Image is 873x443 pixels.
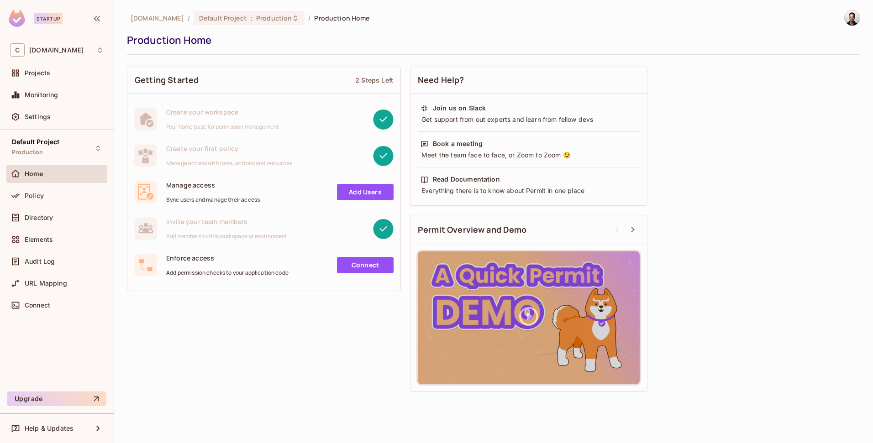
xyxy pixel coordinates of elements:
span: Directory [25,214,53,221]
div: Meet the team face to face, or Zoom to Zoom 😉 [421,151,637,160]
span: the active workspace [131,14,184,22]
span: Create your first policy [166,144,292,153]
span: Home [25,170,43,177]
span: URL Mapping [25,280,67,287]
div: 2 Steps Left [355,76,393,84]
div: Book a meeting [433,139,483,148]
span: Help & Updates [25,425,74,432]
span: Permit Overview and Demo [418,224,527,235]
li: / [308,14,310,22]
span: Projects [25,69,50,77]
div: Production Home [127,33,856,47]
span: Need Help? [418,74,464,86]
span: Manage access with roles, actions and resources [166,160,292,167]
div: Get support from out experts and learn from fellow devs [421,115,637,124]
span: Policy [25,192,44,199]
span: : [250,15,253,22]
span: Default Project [199,14,247,22]
a: Connect [337,257,394,273]
span: Elements [25,236,53,243]
span: Your home base for permission management [166,123,279,130]
span: Production [12,149,43,156]
span: C [10,43,25,57]
span: Settings [25,113,51,120]
span: Monitoring [25,91,58,99]
span: Workspace: cyclops.security [29,47,84,54]
span: Getting Started [135,74,199,86]
span: Production [256,14,292,22]
img: Doron Sever [845,10,860,26]
a: Add Users [337,184,394,200]
button: Upgrade [7,391,106,406]
span: Sync users and manage their access [166,196,260,203]
span: Add permission checks to your application code [166,269,289,276]
span: Enforce access [166,254,289,262]
span: Manage access [166,181,260,189]
div: Read Documentation [433,175,500,184]
span: Production Home [314,14,369,22]
div: Startup [34,13,63,24]
li: / [188,14,190,22]
img: SReyMgAAAABJRU5ErkJggg== [9,10,25,27]
span: Create your workspace [166,108,279,116]
div: Everything there is to know about Permit in one place [421,186,637,195]
span: Default Project [12,138,59,146]
span: Add members to this workspace or environment [166,233,288,240]
span: Invite your team members [166,217,288,226]
span: Connect [25,302,50,309]
span: Audit Log [25,258,55,265]
div: Join us on Slack [433,104,486,113]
